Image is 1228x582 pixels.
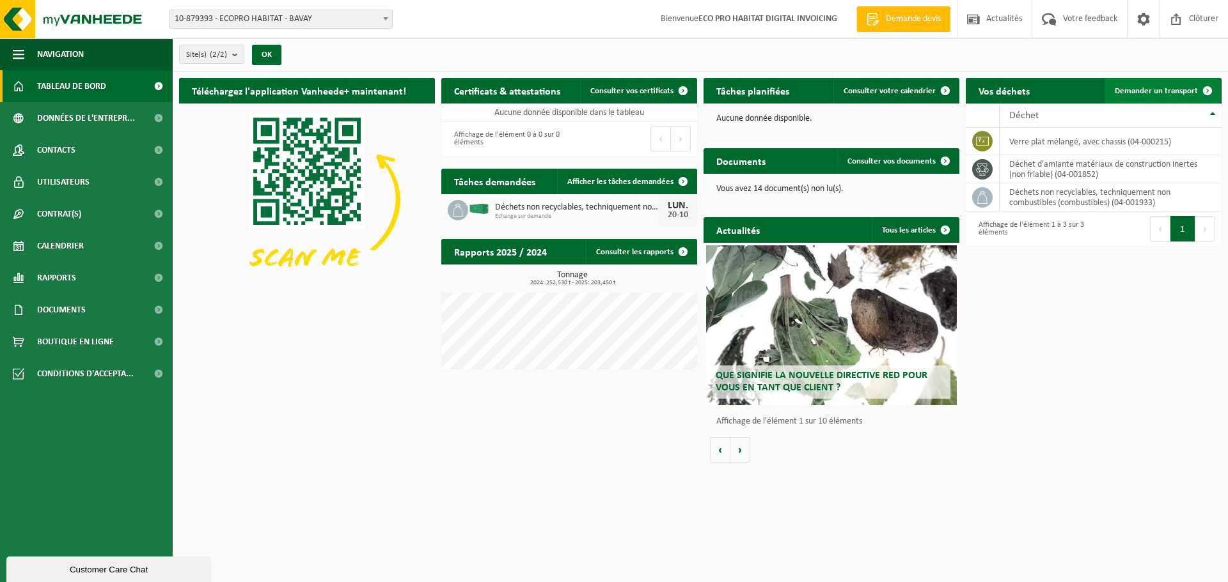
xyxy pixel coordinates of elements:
[1105,78,1220,103] a: Demander un transport
[37,38,84,70] span: Navigation
[179,78,419,103] h2: Téléchargez l'application Vanheede+ maintenant!
[37,166,90,198] span: Utilisateurs
[698,14,837,24] strong: ECO PRO HABITAT DIGITAL INVOICING
[441,103,697,121] td: Aucune donnée disponible dans le tableau
[179,103,435,295] img: Download de VHEPlus App
[833,78,958,103] a: Consulter votre calendrier
[37,294,86,326] span: Documents
[448,271,697,286] h3: Tonnage
[1115,87,1198,95] span: Demander un transport
[856,6,950,32] a: Demande devis
[590,87,673,95] span: Consulter vos certificats
[179,45,244,64] button: Site(s)(2/2)
[441,239,560,264] h2: Rapports 2025 / 2024
[710,437,730,463] button: Vorige
[557,169,696,194] a: Afficher les tâches demandées
[716,371,927,393] span: Que signifie la nouvelle directive RED pour vous en tant que client ?
[37,198,81,230] span: Contrat(s)
[671,126,691,151] button: Next
[495,213,659,220] span: Echange sur demande
[37,230,84,262] span: Calendrier
[704,148,778,173] h2: Documents
[252,45,281,65] button: OK
[1000,155,1222,183] td: déchet d'amiante matériaux de construction inertes (non friable) (04-001852)
[567,178,673,186] span: Afficher les tâches demandées
[37,262,76,294] span: Rapports
[441,169,548,194] h2: Tâches demandées
[966,78,1043,103] h2: Vos déchets
[580,78,696,103] a: Consulter vos certificats
[448,280,697,286] span: 2024: 252,530 t - 2025: 203,450 t
[37,102,135,134] span: Données de l'entrepr...
[586,239,696,264] a: Consulter les rapports
[883,13,944,26] span: Demande devis
[704,217,773,242] h2: Actualités
[1009,111,1039,121] span: Déchet
[837,148,958,174] a: Consulter vos documents
[872,217,958,243] a: Tous les articles
[37,326,114,358] span: Boutique en ligne
[706,245,957,405] a: Que signifie la nouvelle directive RED pour vous en tant que client ?
[37,358,134,390] span: Conditions d'accepta...
[468,203,490,215] img: HK-XC-40-GN-00
[716,185,947,194] p: Vous avez 14 document(s) non lu(s).
[169,10,393,29] span: 10-879393 - ECOPRO HABITAT - BAVAY
[210,50,227,59] count: (2/2)
[704,78,802,103] h2: Tâches planifiées
[972,215,1087,243] div: Affichage de l'élément 1 à 3 sur 3 éléments
[495,203,659,213] span: Déchets non recyclables, techniquement non combustibles (combustibles)
[441,78,573,103] h2: Certificats & attestations
[1000,183,1222,211] td: déchets non recyclables, techniquement non combustibles (combustibles) (04-001933)
[1195,216,1215,241] button: Next
[186,45,227,65] span: Site(s)
[37,134,75,166] span: Contacts
[665,211,691,220] div: 20-10
[169,10,392,28] span: 10-879393 - ECOPRO HABITAT - BAVAY
[716,114,947,123] p: Aucune donnée disponible.
[844,87,936,95] span: Consulter votre calendrier
[1170,216,1195,241] button: 1
[665,201,691,211] div: LUN.
[650,126,671,151] button: Previous
[730,437,750,463] button: Volgende
[716,417,953,426] p: Affichage de l'élément 1 sur 10 éléments
[6,554,214,582] iframe: chat widget
[1150,216,1170,241] button: Previous
[1000,128,1222,155] td: verre plat mélangé, avec chassis (04-000215)
[847,157,936,165] span: Consulter vos documents
[37,70,106,102] span: Tableau de bord
[448,125,563,153] div: Affichage de l'élément 0 à 0 sur 0 éléments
